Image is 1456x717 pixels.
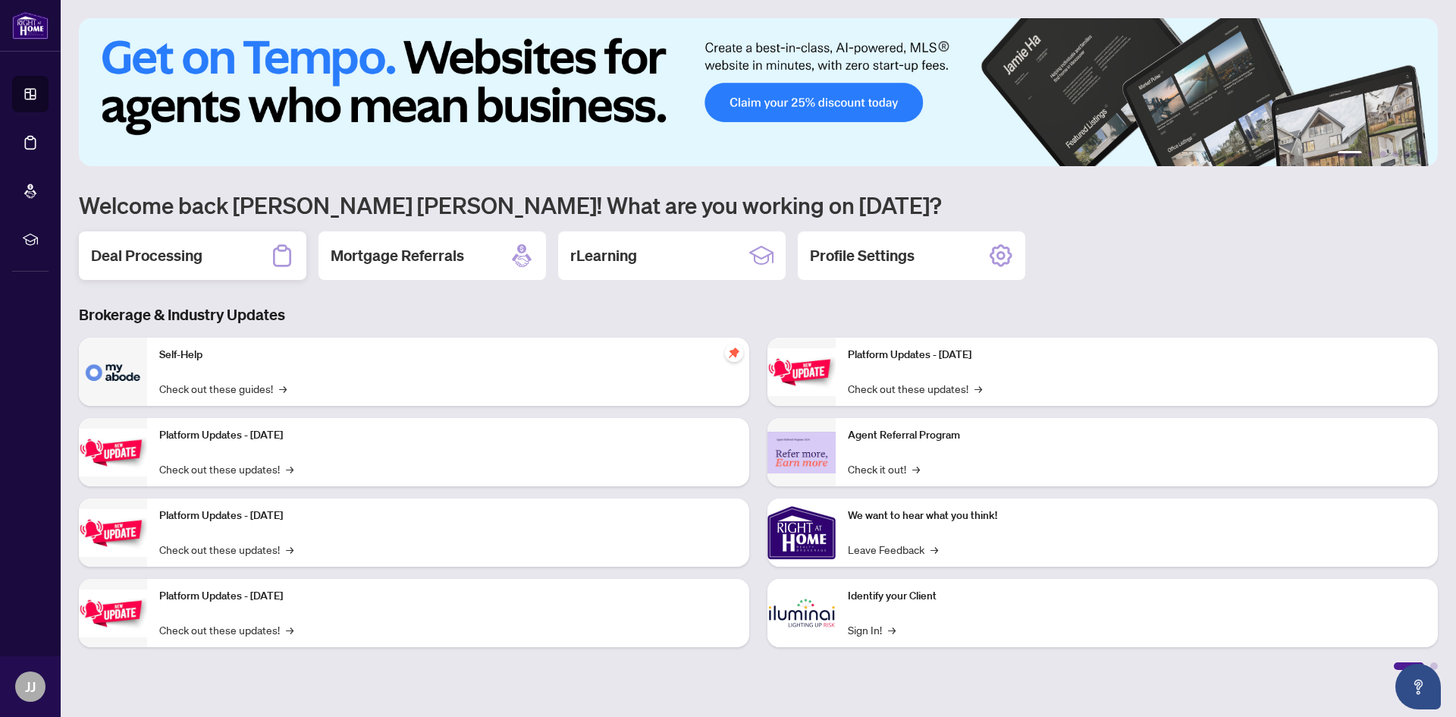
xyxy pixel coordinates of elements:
[159,427,737,444] p: Platform Updates - [DATE]
[12,11,49,39] img: logo
[286,461,293,477] span: →
[810,245,915,266] h2: Profile Settings
[848,380,982,397] a: Check out these updates!→
[159,380,287,397] a: Check out these guides!→
[159,588,737,605] p: Platform Updates - [DATE]
[767,579,836,647] img: Identify your Client
[331,245,464,266] h2: Mortgage Referrals
[79,590,147,637] img: Platform Updates - July 8, 2025
[279,380,287,397] span: →
[767,348,836,396] img: Platform Updates - June 23, 2025
[1338,151,1362,157] button: 1
[848,347,1426,363] p: Platform Updates - [DATE]
[159,541,293,558] a: Check out these updates!→
[767,432,836,473] img: Agent Referral Program
[79,429,147,476] img: Platform Updates - September 16, 2025
[25,676,36,697] span: JJ
[848,541,938,558] a: Leave Feedback→
[848,588,1426,605] p: Identify your Client
[1380,151,1386,157] button: 3
[286,541,293,558] span: →
[159,508,737,524] p: Platform Updates - [DATE]
[79,304,1438,325] h3: Brokerage & Industry Updates
[1395,664,1441,709] button: Open asap
[79,338,147,406] img: Self-Help
[79,509,147,557] img: Platform Updates - July 21, 2025
[159,347,737,363] p: Self-Help
[912,461,920,477] span: →
[1404,151,1410,157] button: 5
[848,461,920,477] a: Check it out!→
[888,621,896,638] span: →
[79,18,1438,166] img: Slide 0
[91,245,202,266] h2: Deal Processing
[1368,151,1374,157] button: 2
[159,621,293,638] a: Check out these updates!→
[848,427,1426,444] p: Agent Referral Program
[1417,151,1423,157] button: 6
[767,498,836,567] img: We want to hear what you think!
[159,461,293,477] a: Check out these updates!→
[79,190,1438,219] h1: Welcome back [PERSON_NAME] [PERSON_NAME]! What are you working on [DATE]?
[1392,151,1398,157] button: 4
[974,380,982,397] span: →
[930,541,938,558] span: →
[848,508,1426,524] p: We want to hear what you think!
[725,344,743,362] span: pushpin
[286,621,293,638] span: →
[848,621,896,638] a: Sign In!→
[570,245,637,266] h2: rLearning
